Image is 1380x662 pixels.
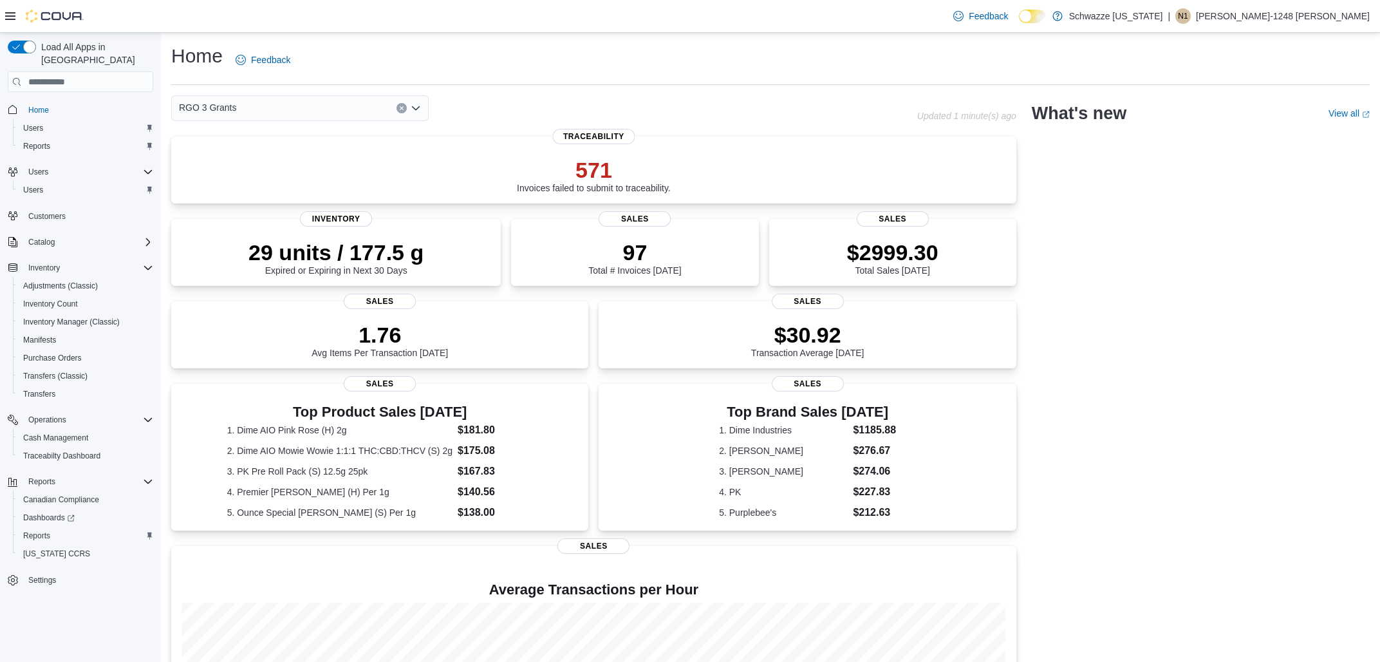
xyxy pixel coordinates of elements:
[517,157,671,193] div: Invoices failed to submit to traceability.
[553,129,635,144] span: Traceability
[3,411,158,429] button: Operations
[18,368,153,384] span: Transfers (Classic)
[3,207,158,225] button: Customers
[853,443,896,459] dd: $276.67
[18,182,153,198] span: Users
[23,234,60,250] button: Catalog
[18,386,153,402] span: Transfers
[28,237,55,247] span: Catalog
[18,386,61,402] a: Transfers
[13,367,158,385] button: Transfers (Classic)
[458,422,533,438] dd: $181.80
[18,510,153,525] span: Dashboards
[396,103,407,113] button: Clear input
[853,422,896,438] dd: $1185.88
[23,281,98,291] span: Adjustments (Classic)
[23,185,43,195] span: Users
[36,41,153,66] span: Load All Apps in [GEOGRAPHIC_DATA]
[969,10,1008,23] span: Feedback
[1019,10,1046,23] input: Dark Mode
[13,509,158,527] a: Dashboards
[847,240,938,276] div: Total Sales [DATE]
[300,211,372,227] span: Inventory
[458,505,533,520] dd: $138.00
[23,208,153,224] span: Customers
[227,506,452,519] dt: 5. Ounce Special [PERSON_NAME] (S) Per 1g
[948,3,1013,29] a: Feedback
[23,353,82,363] span: Purchase Orders
[13,385,158,403] button: Transfers
[13,429,158,447] button: Cash Management
[13,331,158,349] button: Manifests
[18,120,153,136] span: Users
[18,448,153,464] span: Traceabilty Dashboard
[458,464,533,479] dd: $167.83
[18,492,153,507] span: Canadian Compliance
[18,138,153,154] span: Reports
[517,157,671,183] p: 571
[23,531,50,541] span: Reports
[182,582,1006,598] h4: Average Transactions per Hour
[18,314,153,330] span: Inventory Manager (Classic)
[917,111,1016,121] p: Updated 1 minute(s) ago
[28,211,66,222] span: Customers
[13,349,158,367] button: Purchase Orders
[719,486,848,498] dt: 4. PK
[18,492,104,507] a: Canadian Compliance
[23,260,153,276] span: Inventory
[3,473,158,491] button: Reports
[248,240,424,265] p: 29 units / 177.5 g
[751,322,864,348] p: $30.92
[23,495,99,505] span: Canadian Compliance
[23,572,153,588] span: Settings
[344,376,416,392] span: Sales
[857,211,929,227] span: Sales
[23,234,153,250] span: Catalog
[3,100,158,118] button: Home
[18,546,153,562] span: Washington CCRS
[23,513,75,523] span: Dashboards
[23,451,100,461] span: Traceabilty Dashboard
[23,572,61,588] a: Settings
[751,322,864,358] div: Transaction Average [DATE]
[23,474,153,489] span: Reports
[179,100,236,115] span: RGO 3 Grants
[18,546,95,562] a: [US_STATE] CCRS
[248,240,424,276] div: Expired or Expiring in Next 30 Days
[23,389,55,399] span: Transfers
[1168,8,1170,24] p: |
[23,412,153,428] span: Operations
[23,412,71,428] button: Operations
[23,164,153,180] span: Users
[588,240,681,265] p: 97
[23,335,56,345] span: Manifests
[28,477,55,487] span: Reports
[18,332,61,348] a: Manifests
[1329,108,1370,118] a: View allExternal link
[1196,8,1370,24] p: [PERSON_NAME]-1248 [PERSON_NAME]
[227,486,452,498] dt: 4. Premier [PERSON_NAME] (H) Per 1g
[13,491,158,509] button: Canadian Compliance
[18,278,153,294] span: Adjustments (Classic)
[23,299,78,309] span: Inventory Count
[23,433,88,443] span: Cash Management
[13,181,158,199] button: Users
[227,404,533,420] h3: Top Product Sales [DATE]
[23,209,71,224] a: Customers
[13,527,158,545] button: Reports
[719,444,848,457] dt: 2. [PERSON_NAME]
[13,277,158,295] button: Adjustments (Classic)
[18,296,153,312] span: Inventory Count
[719,506,848,519] dt: 5. Purplebee's
[1362,111,1370,118] svg: External link
[251,53,290,66] span: Feedback
[1069,8,1163,24] p: Schwazze [US_STATE]
[23,101,153,117] span: Home
[719,404,896,420] h3: Top Brand Sales [DATE]
[411,103,421,113] button: Open list of options
[458,443,533,459] dd: $175.08
[312,322,448,358] div: Avg Items Per Transaction [DATE]
[719,424,848,437] dt: 1. Dime Industries
[18,528,55,544] a: Reports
